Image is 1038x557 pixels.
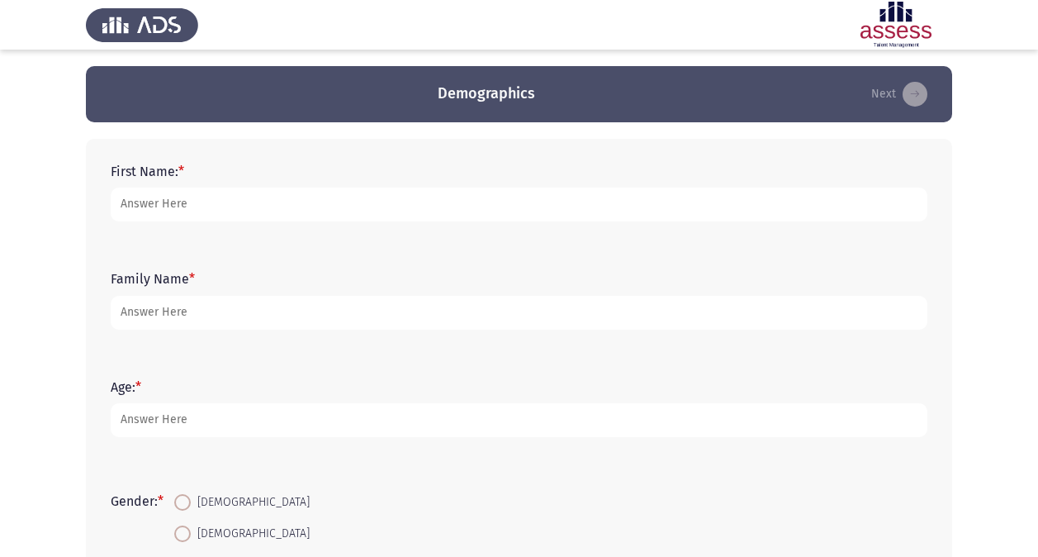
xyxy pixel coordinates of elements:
[111,296,927,330] input: add answer text
[191,493,310,512] span: [DEMOGRAPHIC_DATA]
[840,2,952,48] img: Assessment logo of ASSESS English Language Assessment (3 Module) (Ad - IB)
[111,271,195,287] label: Family Name
[866,81,932,107] button: load next page
[111,379,141,395] label: Age:
[438,83,535,104] h3: Demographics
[111,164,184,179] label: First Name:
[111,188,927,221] input: add answer text
[191,524,310,544] span: [DEMOGRAPHIC_DATA]
[111,493,164,509] label: Gender:
[86,2,198,48] img: Assess Talent Management logo
[111,403,927,437] input: add answer text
